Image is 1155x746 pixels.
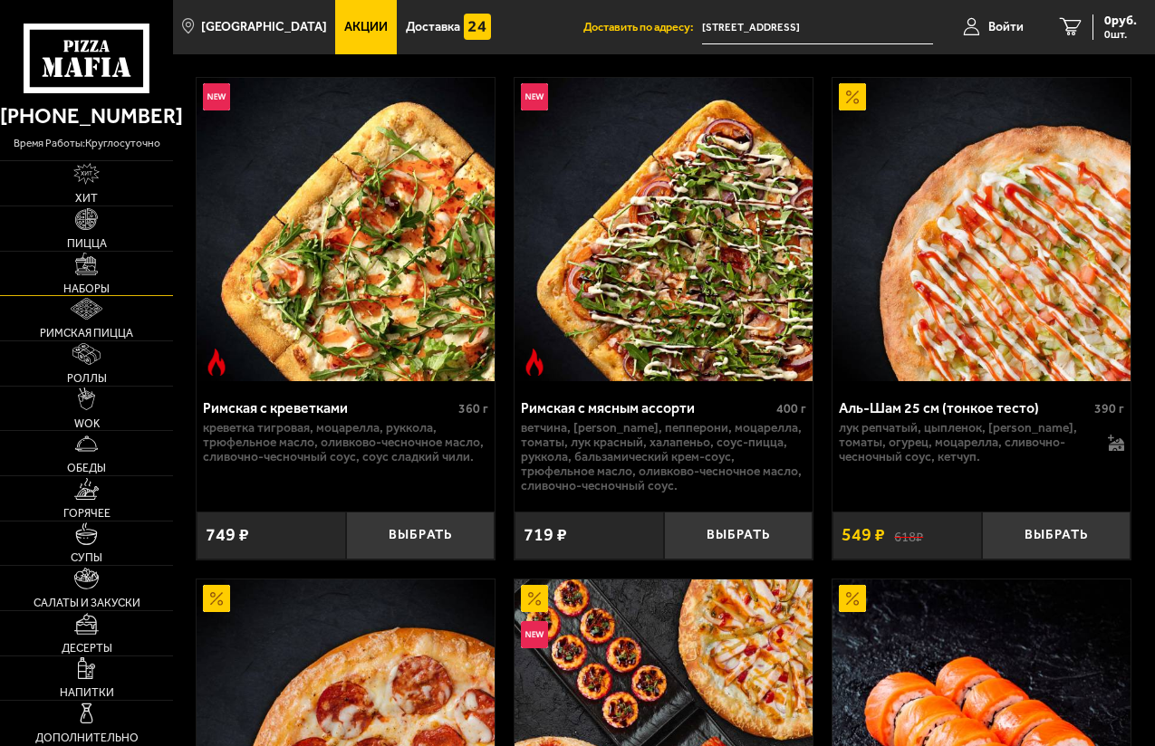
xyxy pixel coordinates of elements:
img: Акционный [839,83,866,110]
p: лук репчатый, цыпленок, [PERSON_NAME], томаты, огурец, моцарелла, сливочно-чесночный соус, кетчуп. [839,421,1096,464]
img: Новинка [203,83,230,110]
img: Акционный [839,585,866,612]
p: ветчина, [PERSON_NAME], пепперони, моцарелла, томаты, лук красный, халапеньо, соус-пицца, руккола... [521,421,806,493]
span: [GEOGRAPHIC_DATA] [201,21,327,33]
span: Обеды [67,463,106,473]
span: Наборы [63,283,110,294]
img: Акционный [521,585,548,612]
span: Горячее [63,508,111,519]
a: АкционныйАль-Шам 25 см (тонкое тесто) [833,78,1131,382]
span: Доставить по адресу: [583,22,702,33]
button: Выбрать [664,512,813,559]
span: Хит [75,193,98,204]
img: Острое блюдо [203,349,230,376]
img: Новинка [521,621,548,648]
span: 0 шт. [1104,29,1137,40]
div: Римская с мясным ассорти [521,399,772,416]
span: Салаты и закуски [34,598,140,608]
img: Акционный [203,585,230,612]
span: 749 ₽ [206,526,249,544]
span: Роллы [67,373,107,384]
button: Выбрать [346,512,496,559]
span: Супы [71,552,102,563]
div: Аль-Шам 25 см (тонкое тесто) [839,399,1090,416]
span: 549 ₽ [842,526,885,544]
span: Дополнительно [35,732,139,743]
img: Аль-Шам 25 см (тонкое тесто) [833,78,1131,382]
button: Выбрать [982,512,1131,559]
p: креветка тигровая, моцарелла, руккола, трюфельное масло, оливково-чесночное масло, сливочно-чесно... [203,421,488,464]
div: Римская с креветками [203,399,454,416]
span: Войти [988,21,1024,33]
span: Напитки [60,687,114,698]
span: Римская пицца [40,328,133,339]
img: Новинка [521,83,548,110]
span: 719 ₽ [524,526,567,544]
span: 400 г [776,401,806,416]
span: 390 г [1094,401,1124,416]
span: 0 руб. [1104,14,1137,27]
input: Ваш адрес доставки [702,11,933,44]
span: Акции [344,21,388,33]
span: 360 г [458,401,488,416]
span: Пицца [67,238,107,249]
s: 618 ₽ [894,527,923,543]
span: Десерты [62,643,112,654]
img: Римская с мясным ассорти [515,78,813,382]
a: НовинкаОстрое блюдоРимская с мясным ассорти [515,78,813,382]
img: Римская с креветками [197,78,495,382]
a: НовинкаОстрое блюдоРимская с креветками [197,78,495,382]
span: Доставка [406,21,460,33]
img: 15daf4d41897b9f0e9f617042186c801.svg [464,14,491,41]
span: WOK [74,418,100,429]
img: Острое блюдо [521,349,548,376]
